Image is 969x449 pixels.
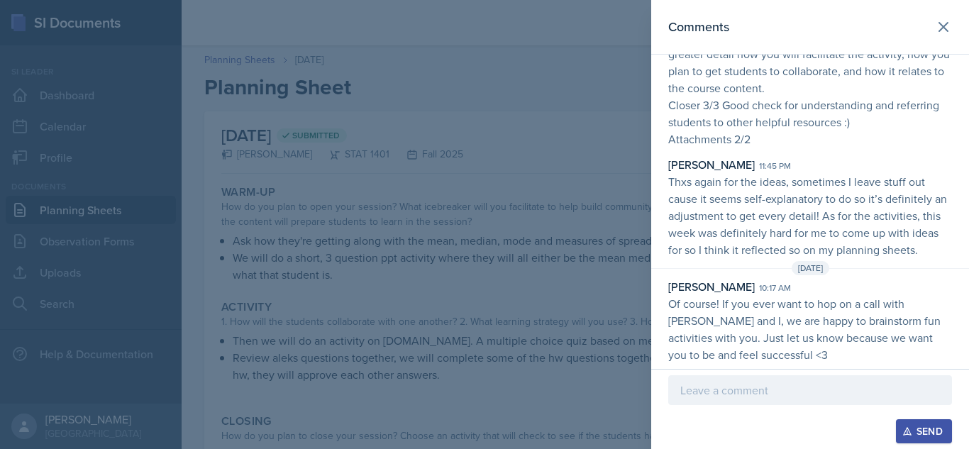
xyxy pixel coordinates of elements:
[759,282,791,294] div: 10:17 am
[668,295,952,363] p: Of course! If you ever want to hop on a call with [PERSON_NAME] and I, we are happy to brainstorm...
[668,17,729,37] h2: Comments
[668,96,952,131] p: Closer 3/3 Good check for understanding and referring students to other helpful resources :)
[905,426,943,437] div: Send
[668,28,952,96] p: Activities 1/3 This has potential! Be sure to explain in greater detail how you will facilitate t...
[668,278,755,295] div: [PERSON_NAME]
[668,173,952,258] p: Thxs again for the ideas, sometimes I leave stuff out cause it seems self-explanatory to do so it...
[759,160,791,172] div: 11:45 pm
[668,156,755,173] div: [PERSON_NAME]
[896,419,952,443] button: Send
[668,131,952,148] p: Attachments 2/2
[792,261,829,275] span: [DATE]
